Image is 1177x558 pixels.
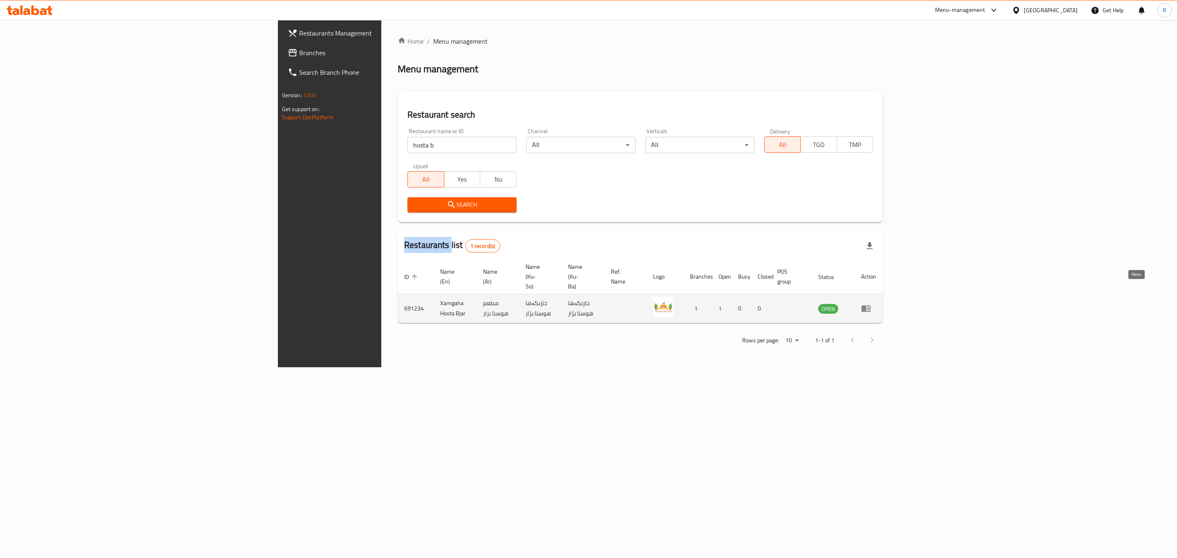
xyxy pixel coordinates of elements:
[1163,6,1166,15] span: R
[712,294,732,323] td: 1
[768,139,798,151] span: All
[404,272,420,282] span: ID
[483,267,509,286] span: Name (Ar)
[281,62,474,82] a: Search Branch Phone
[282,90,302,100] span: Version:
[519,294,562,323] td: خارنگەها هوستا بژار
[299,67,468,77] span: Search Branch Phone
[448,174,477,185] span: Yes
[398,259,883,323] table: enhanced table
[282,112,334,123] a: Support.OpsPlatform
[770,128,790,134] label: Delivery
[398,36,883,46] nav: breadcrumb
[732,294,751,323] td: 0
[282,104,320,114] span: Get support on:
[800,136,837,153] button: TGO
[611,267,637,286] span: Ref. Name
[444,171,481,187] button: Yes
[281,23,474,43] a: Restaurants Management
[483,174,513,185] span: No
[407,109,873,121] h2: Restaurant search
[414,200,510,210] span: Search
[837,136,873,153] button: TMP
[440,267,467,286] span: Name (En)
[413,163,428,169] label: Upsell
[840,139,870,151] span: TMP
[751,294,771,323] td: 0
[526,137,635,153] div: All
[411,174,441,185] span: All
[855,259,883,294] th: Action
[404,239,500,252] h2: Restaurants list
[935,5,985,15] div: Menu-management
[804,139,834,151] span: TGO
[407,137,517,153] input: Search for restaurant name or ID..
[407,171,444,187] button: All
[299,28,468,38] span: Restaurants Management
[815,335,835,346] p: 1-1 of 1
[782,335,802,347] div: Rows per page:
[777,267,802,286] span: POS group
[303,90,316,100] span: 1.0.0
[465,239,501,252] div: Total records count
[299,48,468,58] span: Branches
[1024,6,1078,15] div: [GEOGRAPHIC_DATA]
[562,294,604,323] td: خارنگەها هوستا بژار
[568,262,595,291] span: Name (Ku-Ba)
[751,259,771,294] th: Closed
[860,236,879,256] div: Export file
[732,259,751,294] th: Busy
[645,137,754,153] div: All
[281,43,474,62] a: Branches
[818,304,838,314] span: OPEN
[683,294,712,323] td: 1
[480,171,517,187] button: No
[647,259,683,294] th: Logo
[653,297,674,317] img: Xarngaha Hosta Bjar
[712,259,732,294] th: Open
[742,335,779,346] p: Rows per page:
[526,262,552,291] span: Name (Ku-So)
[477,294,519,323] td: مطعم هوستا بزار
[683,259,712,294] th: Branches
[764,136,801,153] button: All
[407,197,517,212] button: Search
[818,272,845,282] span: Status
[465,242,500,250] span: 1 record(s)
